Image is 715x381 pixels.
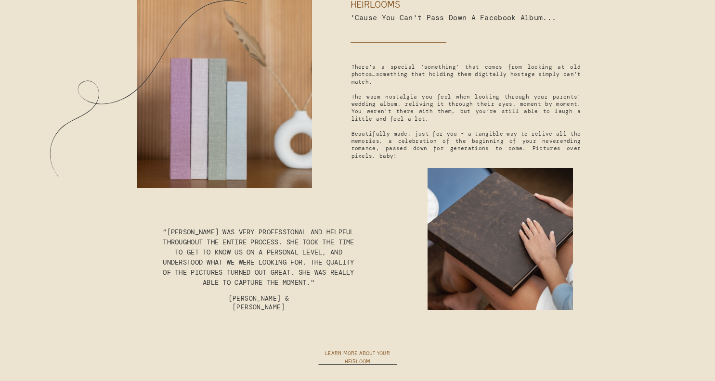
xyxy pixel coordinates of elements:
h3: 'Cause you can't pass down a Facebook album... [351,13,566,24]
p: There’s a special ‘something’ that comes from looking at old photos…something that holding them d... [351,63,581,165]
p: [PERSON_NAME] & [PERSON_NAME] [227,294,291,306]
a: learn more about your heirloom [314,350,401,359]
p: “[PERSON_NAME] was very professional and helpful throughout the entire process. She took the time... [163,227,355,289]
